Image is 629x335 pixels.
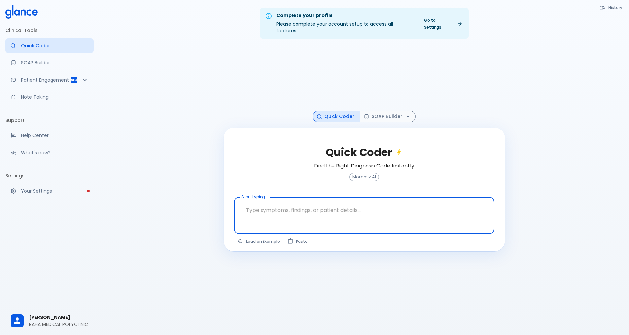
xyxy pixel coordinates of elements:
[5,145,94,160] div: Recent updates and feature releases
[5,38,94,53] a: Moramiz: Find ICD10AM codes instantly
[21,42,88,49] p: Quick Coder
[596,3,626,12] button: History
[350,175,379,180] span: Moramiz AI
[276,10,415,37] div: Please complete your account setup to access all features.
[21,77,70,83] p: Patient Engagement
[21,94,88,100] p: Note Taking
[29,314,88,321] span: [PERSON_NAME]
[21,149,88,156] p: What's new?
[5,112,94,128] li: Support
[21,188,88,194] p: Your Settings
[5,310,94,332] div: [PERSON_NAME]RAHA MEDICAL POLYCLINIC
[5,22,94,38] li: Clinical Tools
[420,16,466,32] a: Go to Settings
[276,12,415,19] div: Complete your profile
[5,73,94,87] div: Patient Reports & Referrals
[326,146,403,159] h2: Quick Coder
[21,59,88,66] p: SOAP Builder
[360,111,416,122] button: SOAP Builder
[21,132,88,139] p: Help Center
[284,237,312,246] button: Paste from clipboard
[234,237,284,246] button: Load a random example
[5,128,94,143] a: Get help from our support team
[5,168,94,184] li: Settings
[5,56,94,70] a: Docugen: Compose a clinical documentation in seconds
[5,90,94,104] a: Advanced note-taking
[29,321,88,328] p: RAHA MEDICAL POLYCLINIC
[314,161,414,170] h6: Find the Right Diagnosis Code Instantly
[313,111,360,122] button: Quick Coder
[5,184,94,198] a: Please complete account setup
